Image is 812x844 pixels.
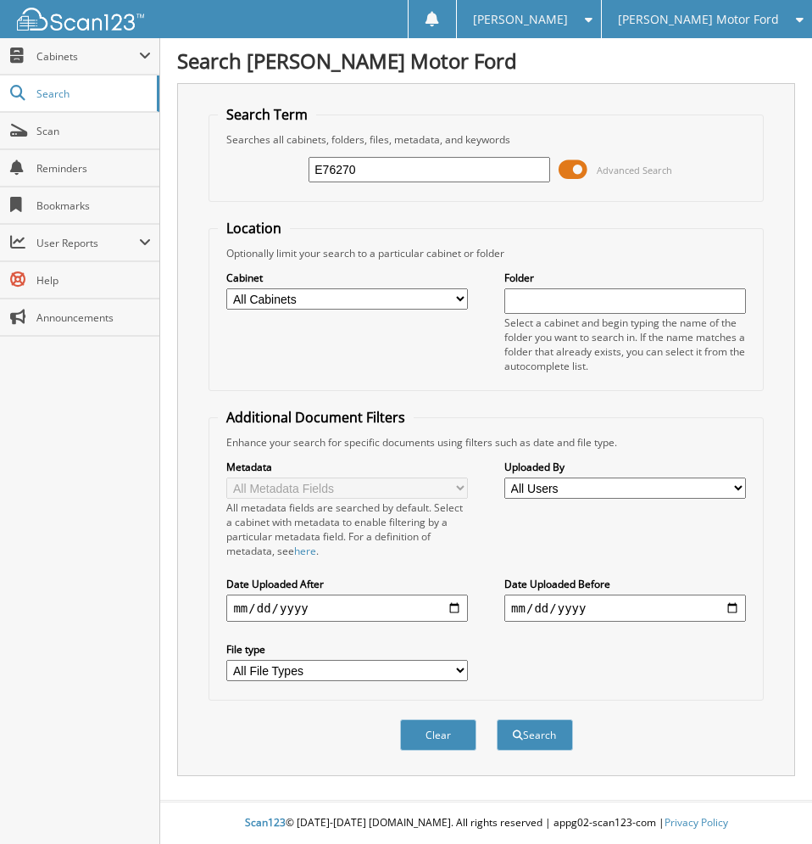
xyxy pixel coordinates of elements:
[226,271,467,285] label: Cabinet
[618,14,779,25] span: [PERSON_NAME] Motor Ford
[473,14,568,25] span: [PERSON_NAME]
[226,460,467,474] label: Metadata
[218,435,754,450] div: Enhance your search for specific documents using filters such as date and file type.
[218,219,290,238] legend: Location
[36,161,151,176] span: Reminders
[177,47,795,75] h1: Search [PERSON_NAME] Motor Ford
[504,577,745,591] label: Date Uploaded Before
[17,8,144,31] img: scan123-logo-white.svg
[226,500,467,558] div: All metadata fields are searched by default. Select a cabinet with metadata to enable filtering b...
[226,642,467,657] label: File type
[665,815,728,830] a: Privacy Policy
[504,271,745,285] label: Folder
[245,815,286,830] span: Scan123
[36,49,139,64] span: Cabinets
[597,164,672,176] span: Advanced Search
[218,408,414,427] legend: Additional Document Filters
[727,763,812,844] iframe: Chat Widget
[36,310,151,325] span: Announcements
[36,273,151,288] span: Help
[226,595,467,622] input: start
[497,719,573,751] button: Search
[504,316,745,373] div: Select a cabinet and begin typing the name of the folder you want to search in. If the name match...
[36,124,151,138] span: Scan
[504,460,745,474] label: Uploaded By
[226,577,467,591] label: Date Uploaded After
[294,544,316,558] a: here
[160,802,812,844] div: © [DATE]-[DATE] [DOMAIN_NAME]. All rights reserved | appg02-scan123-com |
[36,236,139,250] span: User Reports
[400,719,476,751] button: Clear
[36,198,151,213] span: Bookmarks
[218,132,754,147] div: Searches all cabinets, folders, files, metadata, and keywords
[504,595,745,622] input: end
[218,246,754,260] div: Optionally limit your search to a particular cabinet or folder
[218,105,316,124] legend: Search Term
[36,87,148,101] span: Search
